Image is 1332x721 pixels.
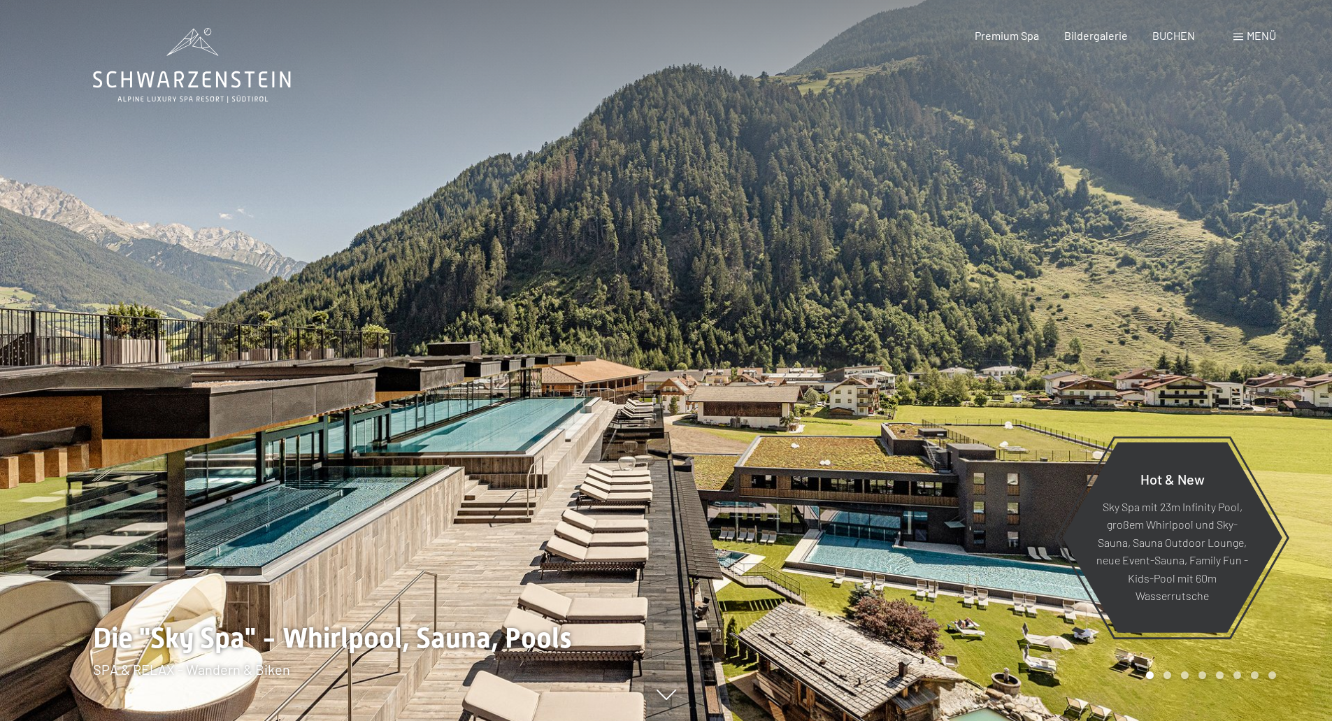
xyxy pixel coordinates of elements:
a: BUCHEN [1152,29,1195,42]
span: Menü [1247,29,1276,42]
div: Carousel Page 5 [1216,671,1224,679]
div: Carousel Page 3 [1181,671,1189,679]
div: Carousel Page 4 [1198,671,1206,679]
div: Carousel Page 8 [1268,671,1276,679]
a: Premium Spa [975,29,1039,42]
span: Hot & New [1140,470,1205,487]
div: Carousel Pagination [1141,671,1276,679]
div: Carousel Page 6 [1233,671,1241,679]
p: Sky Spa mit 23m Infinity Pool, großem Whirlpool und Sky-Sauna, Sauna Outdoor Lounge, neue Event-S... [1096,497,1248,605]
a: Hot & New Sky Spa mit 23m Infinity Pool, großem Whirlpool und Sky-Sauna, Sauna Outdoor Lounge, ne... [1061,441,1283,634]
div: Carousel Page 2 [1163,671,1171,679]
div: Carousel Page 7 [1251,671,1259,679]
a: Bildergalerie [1064,29,1128,42]
div: Carousel Page 1 (Current Slide) [1146,671,1154,679]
